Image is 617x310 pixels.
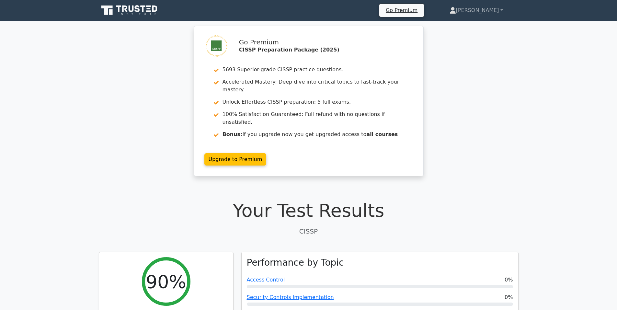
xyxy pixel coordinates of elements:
span: 0% [505,276,513,284]
h1: Your Test Results [99,200,519,221]
h2: 90% [146,271,186,293]
h3: Performance by Topic [247,257,344,268]
a: Access Control [247,277,285,283]
a: Go Premium [382,6,421,15]
a: Upgrade to Premium [204,153,267,166]
a: [PERSON_NAME] [434,4,519,17]
span: 0% [505,293,513,301]
p: CISSP [99,226,519,236]
a: Security Controls Implementation [247,294,334,300]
